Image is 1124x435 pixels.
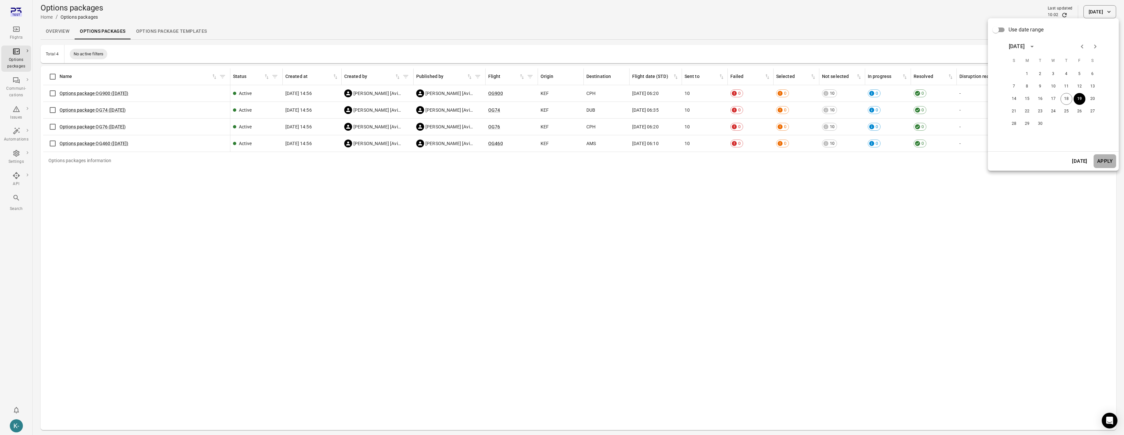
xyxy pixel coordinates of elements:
span: Monday [1021,54,1033,67]
span: Wednesday [1047,54,1059,67]
button: 27 [1087,105,1098,117]
button: Next month [1089,40,1102,53]
button: 4 [1061,68,1072,80]
button: 21 [1008,105,1020,117]
button: 6 [1087,68,1098,80]
span: Sunday [1008,54,1020,67]
button: calendar view is open, switch to year view [1026,41,1038,52]
button: [DATE] [1068,154,1091,168]
div: [DATE] [1009,43,1025,50]
button: 30 [1034,118,1046,130]
button: 18 [1061,93,1072,105]
button: 5 [1074,68,1085,80]
span: Saturday [1087,54,1098,67]
button: 16 [1034,93,1046,105]
button: 29 [1021,118,1033,130]
span: Friday [1074,54,1085,67]
button: 8 [1021,81,1033,92]
button: 2 [1034,68,1046,80]
button: 24 [1047,105,1059,117]
button: 22 [1021,105,1033,117]
button: 23 [1034,105,1046,117]
div: Open Intercom Messenger [1102,413,1117,428]
button: 28 [1008,118,1020,130]
button: 12 [1074,81,1085,92]
button: 17 [1047,93,1059,105]
button: Previous month [1076,40,1089,53]
button: 26 [1074,105,1085,117]
button: 19 [1074,93,1085,105]
button: 9 [1034,81,1046,92]
button: 7 [1008,81,1020,92]
span: Tuesday [1034,54,1046,67]
span: Thursday [1061,54,1072,67]
button: 20 [1087,93,1098,105]
button: 13 [1087,81,1098,92]
button: 25 [1061,105,1072,117]
button: 3 [1047,68,1059,80]
button: 1 [1021,68,1033,80]
button: 10 [1047,81,1059,92]
button: 11 [1061,81,1072,92]
button: 15 [1021,93,1033,105]
button: 14 [1008,93,1020,105]
span: Use date range [1008,26,1044,34]
button: Apply [1094,154,1116,168]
